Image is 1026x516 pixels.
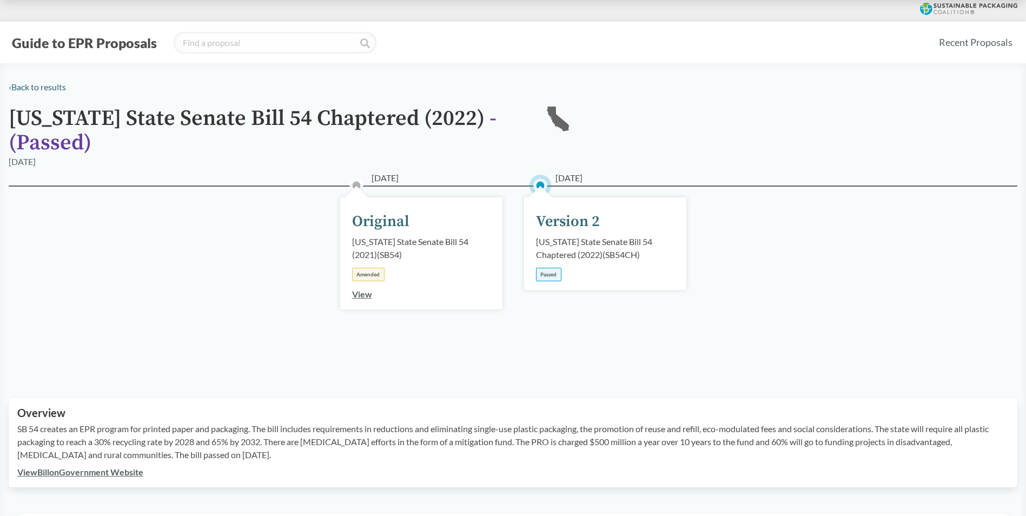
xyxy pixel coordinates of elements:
a: ‹Back to results [9,82,66,92]
button: Guide to EPR Proposals [9,34,160,51]
div: Amended [352,268,385,281]
a: ViewBillonGovernment Website [17,467,143,477]
span: [DATE] [372,171,399,184]
div: [US_STATE] State Senate Bill 54 Chaptered (2022) ( SB54CH ) [536,235,674,261]
a: View [352,289,372,299]
p: SB 54 creates an EPR program for printed paper and packaging. The bill includes requirements in r... [17,422,1009,461]
h1: [US_STATE] State Senate Bill 54 Chaptered (2022) [9,107,528,155]
input: Find a proposal [174,32,376,54]
a: Recent Proposals [934,30,1017,55]
span: [DATE] [555,171,582,184]
div: [US_STATE] State Senate Bill 54 (2021) ( SB54 ) [352,235,491,261]
div: [DATE] [9,155,36,168]
div: Passed [536,268,561,281]
h2: Overview [17,407,1009,419]
div: Original [352,210,409,233]
span: - ( Passed ) [9,105,497,156]
div: Version 2 [536,210,600,233]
